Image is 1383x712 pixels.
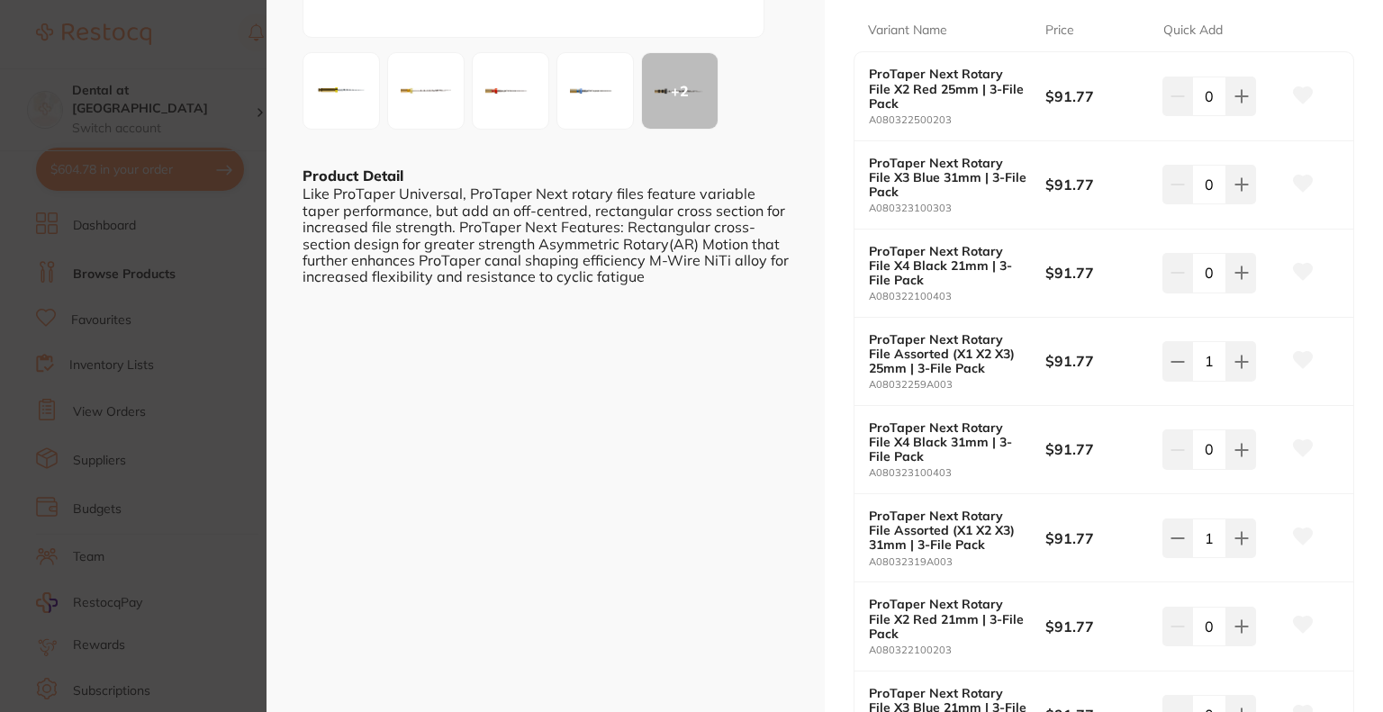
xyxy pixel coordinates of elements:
[641,52,719,130] button: +2
[869,644,1045,656] small: A080322100203
[1045,439,1151,459] b: $91.77
[563,59,628,123] img: LmpwZw
[869,467,1045,479] small: A080323100403
[869,291,1045,302] small: A080322100403
[869,509,1027,552] b: ProTaper Next Rotary File Assorted (X1 X2 X3) 31mm | 3-File Pack
[1045,22,1074,40] p: Price
[869,203,1045,214] small: A080323100303
[1045,617,1151,636] b: $91.77
[1045,86,1151,106] b: $91.77
[868,22,947,40] p: Variant Name
[869,67,1027,110] b: ProTaper Next Rotary File X2 Red 25mm | 3-File Pack
[869,114,1045,126] small: A080322500203
[869,420,1027,464] b: ProTaper Next Rotary File X4 Black 31mm | 3-File Pack
[869,332,1027,375] b: ProTaper Next Rotary File Assorted (X1 X2 X3) 25mm | 3-File Pack
[1045,175,1151,194] b: $91.77
[309,59,374,123] img: LnBuZw
[869,597,1027,640] b: ProTaper Next Rotary File X2 Red 21mm | 3-File Pack
[869,556,1045,568] small: A08032319A003
[1163,22,1223,40] p: Quick Add
[1045,351,1151,371] b: $91.77
[393,59,458,123] img: LTEuanBn
[303,185,789,284] div: Like ProTaper Universal, ProTaper Next rotary files feature variable taper performance, but add a...
[869,379,1045,391] small: A08032259A003
[478,59,543,123] img: anBn
[642,53,718,129] div: + 2
[1045,528,1151,548] b: $91.77
[1045,263,1151,283] b: $91.77
[869,156,1027,199] b: ProTaper Next Rotary File X3 Blue 31mm | 3-File Pack
[303,167,403,185] b: Product Detail
[869,244,1027,287] b: ProTaper Next Rotary File X4 Black 21mm | 3-File Pack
